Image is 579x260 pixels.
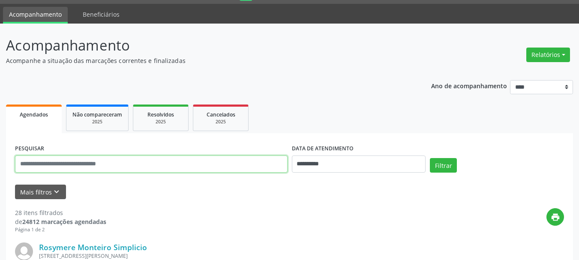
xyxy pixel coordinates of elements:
a: Beneficiários [77,7,126,22]
label: PESQUISAR [15,142,44,155]
div: Página 1 de 2 [15,226,106,233]
span: Cancelados [207,111,235,118]
p: Acompanhe a situação das marcações correntes e finalizadas [6,56,403,65]
label: DATA DE ATENDIMENTO [292,142,354,155]
div: 2025 [199,119,242,125]
a: Acompanhamento [3,7,68,24]
span: Agendados [20,111,48,118]
a: Rosymere Monteiro Simplicio [39,242,147,252]
p: Acompanhamento [6,35,403,56]
p: Ano de acompanhamento [431,80,507,91]
div: de [15,217,106,226]
div: [STREET_ADDRESS][PERSON_NAME] [39,252,435,260]
button: print [546,208,564,226]
button: Filtrar [430,158,457,173]
div: 2025 [72,119,122,125]
div: 28 itens filtrados [15,208,106,217]
strong: 24812 marcações agendadas [22,218,106,226]
i: print [551,212,560,222]
button: Mais filtroskeyboard_arrow_down [15,185,66,200]
i: keyboard_arrow_down [52,187,61,197]
div: 2025 [139,119,182,125]
span: Não compareceram [72,111,122,118]
span: Resolvidos [147,111,174,118]
button: Relatórios [526,48,570,62]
